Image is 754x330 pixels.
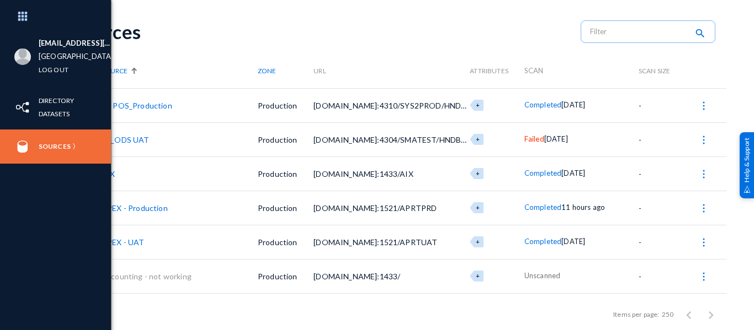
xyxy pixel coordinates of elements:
[14,138,31,155] img: icon-sources.svg
[698,203,709,214] img: icon-more.svg
[258,191,314,225] td: Production
[39,37,111,50] li: [EMAIL_ADDRESS][DOMAIN_NAME]
[476,238,480,245] span: +
[662,310,673,320] div: 250
[39,107,70,120] a: Datasets
[698,169,709,180] img: icon-more.svg
[590,23,687,40] input: Filter
[314,203,437,213] span: [DOMAIN_NAME]:1521/APRTPRD
[314,169,413,178] span: [DOMAIN_NAME]:1433/AIX
[698,100,709,111] img: icon-more.svg
[102,67,128,75] span: Source
[314,101,528,110] span: [DOMAIN_NAME]:4310/SYS2PROD/HNDBA000,HNDBA002
[744,186,751,193] img: help_support.svg
[561,100,585,109] span: [DATE]
[476,136,480,143] span: +
[314,67,326,75] span: URL
[258,156,314,191] td: Production
[39,50,113,63] a: [GEOGRAPHIC_DATA]
[678,304,700,326] button: Previous page
[524,271,560,280] span: Unscanned
[561,203,605,212] span: 11 hours ago
[693,26,707,41] mat-icon: search
[476,204,480,211] span: +
[613,310,659,320] div: Items per page:
[258,67,276,75] span: Zone
[102,272,192,281] a: Accounting - not working
[102,67,258,75] div: Source
[544,134,568,143] span: [DATE]
[14,99,31,116] img: icon-inventory.svg
[561,237,585,246] span: [DATE]
[639,293,683,327] td: -
[476,272,480,279] span: +
[700,304,722,326] button: Next page
[698,271,709,282] img: icon-more.svg
[524,134,544,143] span: Failed
[258,122,314,156] td: Production
[698,237,709,248] img: icon-more.svg
[258,225,314,259] td: Production
[639,259,683,293] td: -
[102,101,172,110] a: CL POS_Production
[476,101,480,109] span: +
[258,259,314,293] td: Production
[561,169,585,177] span: [DATE]
[524,237,561,246] span: Completed
[73,20,570,43] div: Sources
[258,293,314,327] td: Production
[470,67,508,75] span: Attributes
[314,272,400,281] span: [DOMAIN_NAME]:1433/
[524,203,561,212] span: Completed
[6,4,39,28] img: app launcher
[258,67,314,75] div: Zone
[39,94,74,107] a: Directory
[524,169,561,177] span: Completed
[698,134,709,145] img: icon-more.svg
[476,170,480,177] span: +
[639,191,683,225] td: -
[314,135,480,144] span: [DOMAIN_NAME]:4304/SMATEST/HNDBA000
[258,88,314,122] td: Production
[39,63,68,76] a: Log out
[639,156,683,191] td: -
[524,66,544,75] span: Scan
[740,132,754,198] div: Help & Support
[639,122,683,156] td: -
[524,100,561,109] span: Completed
[639,67,670,75] span: Scan Size
[314,237,437,247] span: [DOMAIN_NAME]:1521/APRTUAT
[14,48,31,65] img: blank-profile-picture.png
[102,135,150,144] a: CL_ODS UAT
[39,140,71,153] a: Sources
[102,237,145,247] a: APEX - UAT
[639,225,683,259] td: -
[639,88,683,122] td: -
[102,203,168,213] a: APEX - Production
